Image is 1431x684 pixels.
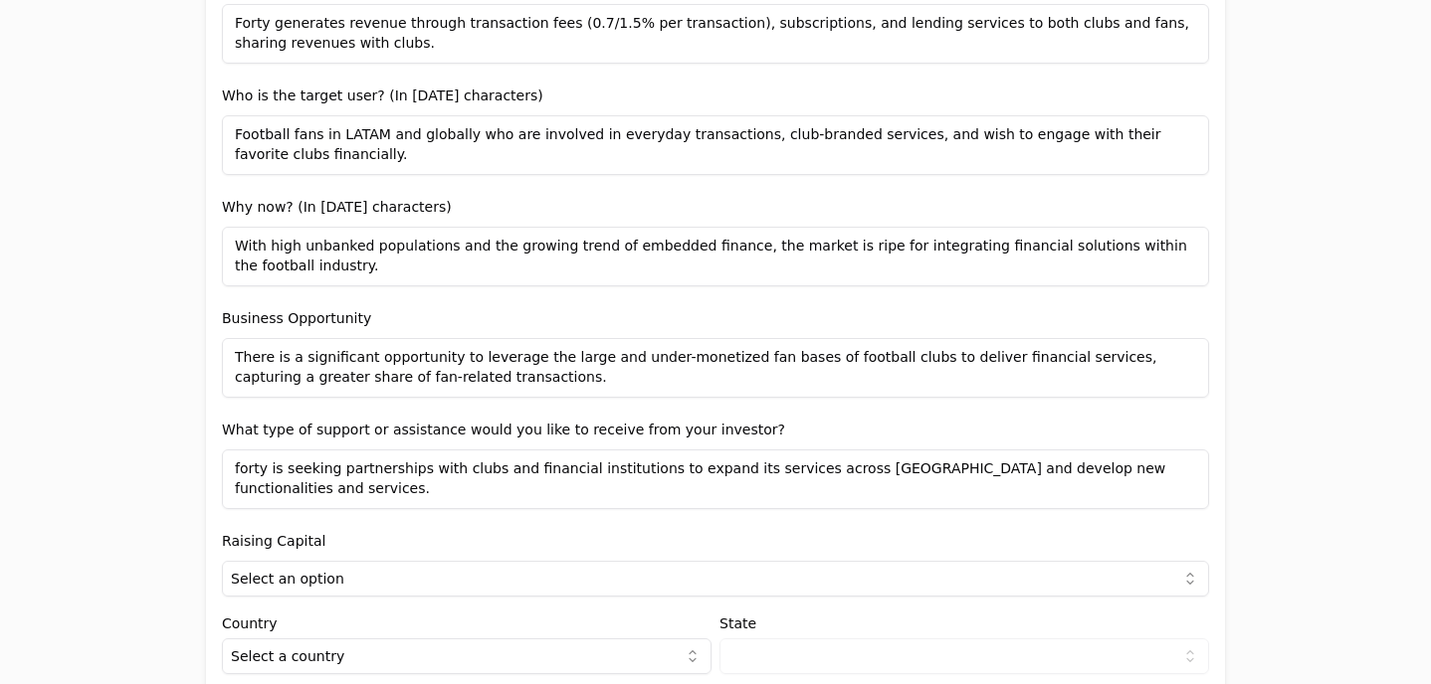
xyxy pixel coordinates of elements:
label: Business Opportunity [222,310,371,326]
label: What type of support or assistance would you like to receive from your investor? [222,422,785,437]
label: State [719,616,1209,630]
textarea: There is a significant opportunity to leverage the large and under-monetized fan bases of footbal... [222,338,1209,398]
label: Who is the target user? (In [DATE] characters) [222,87,543,103]
textarea: forty is seeking partnerships with clubs and financial institutions to expand its services across... [222,449,1209,509]
label: Country [222,616,712,630]
label: Why now? (In [DATE] characters) [222,199,452,215]
label: Raising Capital [222,533,325,549]
textarea: Football fans in LATAM and globally who are involved in everyday transactions, club-branded servi... [222,115,1209,175]
textarea: With high unbanked populations and the growing trend of embedded finance, the market is ripe for ... [222,227,1209,286]
textarea: Forty generates revenue through transaction fees (0.7/1.5% per transaction), subscriptions, and l... [222,4,1209,64]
